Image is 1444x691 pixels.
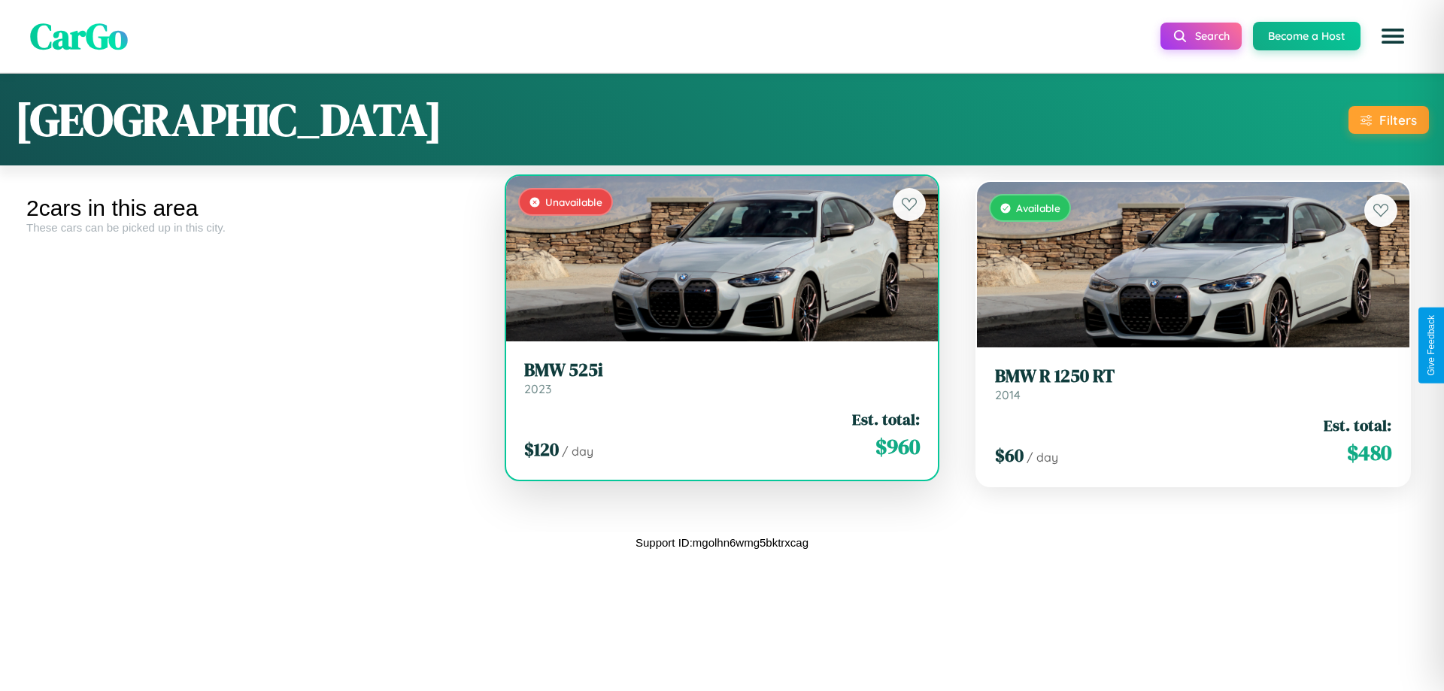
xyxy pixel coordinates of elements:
[524,381,551,396] span: 2023
[1027,450,1058,465] span: / day
[524,437,559,462] span: $ 120
[26,221,475,234] div: These cars can be picked up in this city.
[545,195,602,208] span: Unavailable
[524,359,921,396] a: BMW 525i2023
[1016,202,1060,214] span: Available
[1347,438,1391,468] span: $ 480
[1195,29,1230,43] span: Search
[995,365,1391,387] h3: BMW R 1250 RT
[524,359,921,381] h3: BMW 525i
[636,532,808,553] p: Support ID: mgolhn6wmg5bktrxcag
[995,365,1391,402] a: BMW R 1250 RT2014
[1160,23,1242,50] button: Search
[1348,106,1429,134] button: Filters
[995,387,1021,402] span: 2014
[1324,414,1391,436] span: Est. total:
[15,89,442,150] h1: [GEOGRAPHIC_DATA]
[26,195,475,221] div: 2 cars in this area
[30,11,128,61] span: CarGo
[1426,315,1436,376] div: Give Feedback
[1379,112,1417,128] div: Filters
[995,443,1024,468] span: $ 60
[1372,15,1414,57] button: Open menu
[562,444,593,459] span: / day
[875,432,920,462] span: $ 960
[852,408,920,430] span: Est. total:
[1253,22,1361,50] button: Become a Host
